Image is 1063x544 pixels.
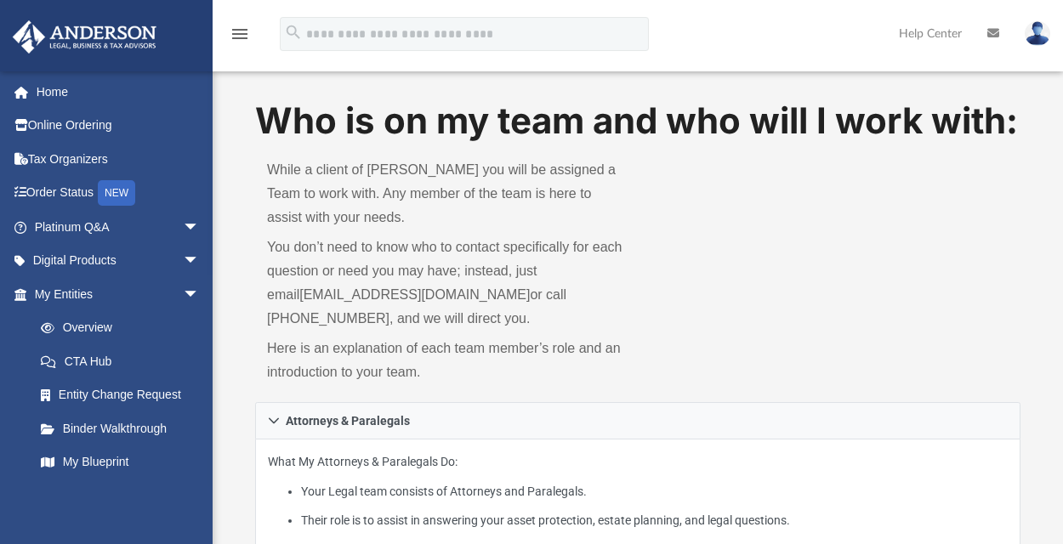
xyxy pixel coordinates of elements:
[255,402,1020,439] a: Attorneys & Paralegals
[24,479,225,513] a: Tax Due Dates
[230,24,250,44] i: menu
[24,411,225,445] a: Binder Walkthrough
[12,142,225,176] a: Tax Organizers
[267,158,626,229] p: While a client of [PERSON_NAME] you will be assigned a Team to work with. Any member of the team ...
[12,277,225,311] a: My Entitiesarrow_drop_down
[12,244,225,278] a: Digital Productsarrow_drop_down
[1025,21,1050,46] img: User Pic
[12,75,225,109] a: Home
[301,481,1008,502] li: Your Legal team consists of Attorneys and Paralegals.
[255,96,1020,146] h1: Who is on my team and who will I work with:
[301,510,1008,531] li: Their role is to assist in answering your asset protection, estate planning, and legal questions.
[286,415,410,427] span: Attorneys & Paralegals
[183,277,217,312] span: arrow_drop_down
[12,109,225,143] a: Online Ordering
[98,180,135,206] div: NEW
[183,244,217,279] span: arrow_drop_down
[284,23,303,42] i: search
[183,210,217,245] span: arrow_drop_down
[230,32,250,44] a: menu
[299,287,530,302] a: [EMAIL_ADDRESS][DOMAIN_NAME]
[12,176,225,211] a: Order StatusNEW
[24,445,217,479] a: My Blueprint
[24,344,225,378] a: CTA Hub
[24,378,225,412] a: Entity Change Request
[267,235,626,331] p: You don’t need to know who to contact specifically for each question or need you may have; instea...
[8,20,162,54] img: Anderson Advisors Platinum Portal
[24,311,225,345] a: Overview
[12,210,225,244] a: Platinum Q&Aarrow_drop_down
[267,337,626,384] p: Here is an explanation of each team member’s role and an introduction to your team.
